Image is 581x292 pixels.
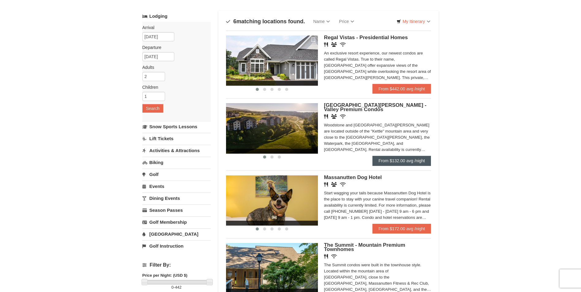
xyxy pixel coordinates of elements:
a: Golf [142,169,211,180]
i: Restaurant [324,254,328,259]
div: An exclusive resort experience, our newest condos are called Regal Vistas. True to their name, [G... [324,50,431,81]
i: Wireless Internet (free) [331,254,337,259]
i: Restaurant [324,114,328,119]
strong: Price per Night: (USD $) [142,273,187,278]
span: The Summit - Mountain Premium Townhomes [324,242,405,252]
a: My Itinerary [393,17,434,26]
i: Banquet Facilities [331,42,337,47]
label: - [142,284,211,290]
a: Events [142,181,211,192]
label: Children [142,84,206,90]
button: Search [142,104,163,113]
a: From $132.00 avg /night [372,156,431,166]
a: Name [309,15,334,28]
i: Wireless Internet (free) [340,114,346,119]
a: Biking [142,157,211,168]
div: Start wagging your tails because Massanutten Dog Hotel is the place to stay with your canine trav... [324,190,431,221]
a: Lift Tickets [142,133,211,144]
i: Wireless Internet (free) [340,42,346,47]
a: Dining Events [142,193,211,204]
i: Restaurant [324,42,328,47]
i: Wireless Internet (free) [340,182,346,187]
span: 0 [172,285,174,290]
h4: matching locations found. [226,18,305,24]
a: Price [334,15,359,28]
span: 442 [175,285,182,290]
i: Restaurant [324,182,328,187]
span: 6 [233,18,236,24]
a: Golf Instruction [142,240,211,252]
a: Golf Membership [142,216,211,228]
label: Adults [142,64,206,70]
a: Season Passes [142,204,211,216]
a: Lodging [142,11,211,22]
span: [GEOGRAPHIC_DATA][PERSON_NAME] - Valley Premium Condos [324,102,427,112]
a: [GEOGRAPHIC_DATA] [142,228,211,240]
i: Banquet Facilities [331,182,337,187]
label: Arrival [142,24,206,31]
span: Regal Vistas - Presidential Homes [324,35,408,40]
a: Activities & Attractions [142,145,211,156]
span: Massanutten Dog Hotel [324,174,382,180]
i: Banquet Facilities [331,114,337,119]
label: Departure [142,44,206,51]
a: Snow Sports Lessons [142,121,211,132]
div: Woodstone and [GEOGRAPHIC_DATA][PERSON_NAME] are located outside of the "Kettle" mountain area an... [324,122,431,153]
h4: Filter By: [142,262,211,268]
a: From $172.00 avg /night [372,224,431,234]
a: From $442.00 avg /night [372,84,431,94]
